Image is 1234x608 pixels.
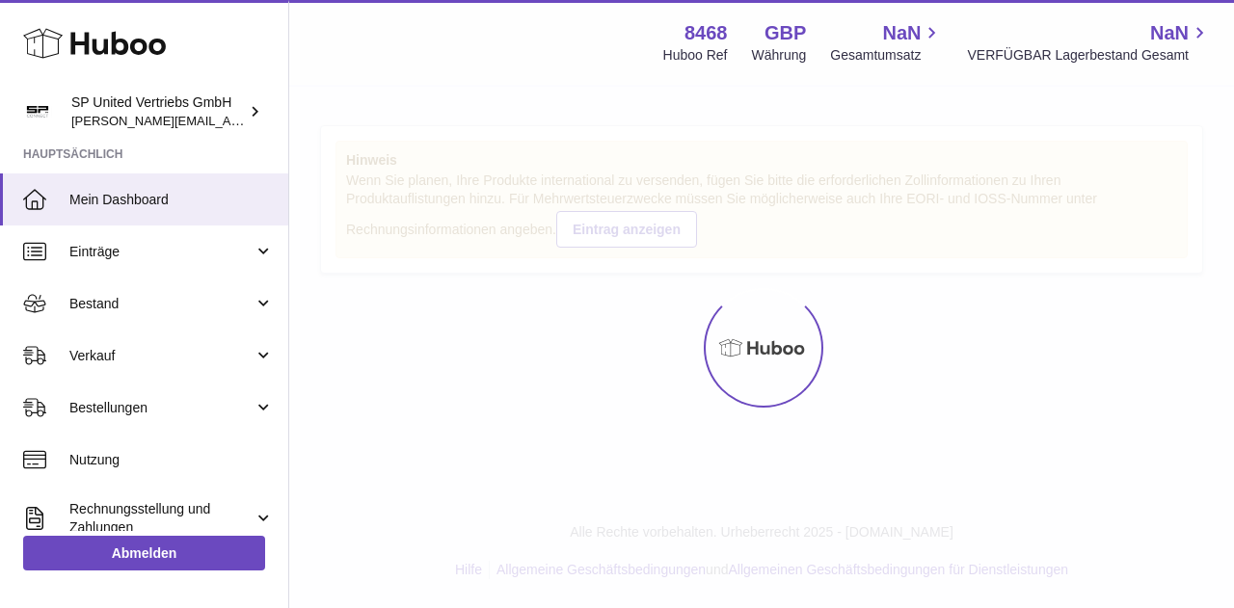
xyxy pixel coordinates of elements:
[23,536,265,570] a: Abmelden
[69,191,274,209] span: Mein Dashboard
[69,451,274,469] span: Nutzung
[69,243,254,261] span: Einträge
[967,46,1211,65] span: VERFÜGBAR Lagerbestand Gesamt
[71,113,387,128] span: [PERSON_NAME][EMAIL_ADDRESS][DOMAIN_NAME]
[23,97,52,126] img: tim@sp-united.com
[752,46,807,65] div: Währung
[882,20,921,46] span: NaN
[69,500,254,537] span: Rechnungsstellung und Zahlungen
[967,20,1211,65] a: NaN VERFÜGBAR Lagerbestand Gesamt
[1150,20,1189,46] span: NaN
[69,295,254,313] span: Bestand
[663,46,728,65] div: Huboo Ref
[830,20,943,65] a: NaN Gesamtumsatz
[765,20,806,46] strong: GBP
[69,347,254,365] span: Verkauf
[684,20,728,46] strong: 8468
[69,399,254,417] span: Bestellungen
[830,46,943,65] span: Gesamtumsatz
[71,93,245,130] div: SP United Vertriebs GmbH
